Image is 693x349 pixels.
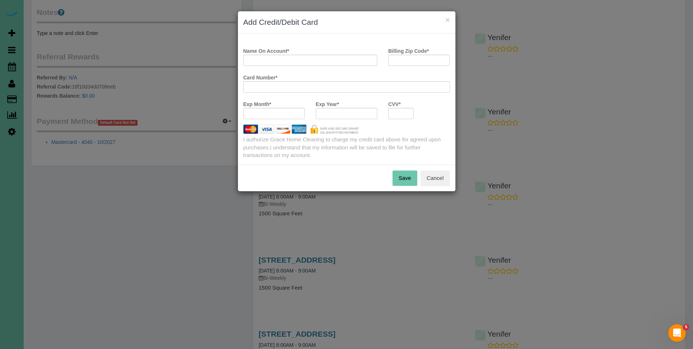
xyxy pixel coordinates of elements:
[421,170,450,186] button: Cancel
[316,98,339,108] label: Exp Year
[238,125,365,134] img: credit cards
[243,144,421,158] span: I understand that my information will be saved to file for further transactions on my account.
[393,170,417,186] button: Save
[243,98,271,108] label: Exp Month
[238,136,455,159] div: I authorize Grace Home Cleaning to charge my credit card above for agreed upon purchases.
[243,17,450,28] h3: Add Credit/Debit Card
[388,98,401,108] label: CVV
[668,324,686,342] iframe: Intercom live chat
[243,45,289,55] label: Name On Account
[388,45,429,55] label: Billing Zip Code
[243,71,278,81] label: Card Number
[683,324,689,330] span: 5
[445,16,450,24] button: ×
